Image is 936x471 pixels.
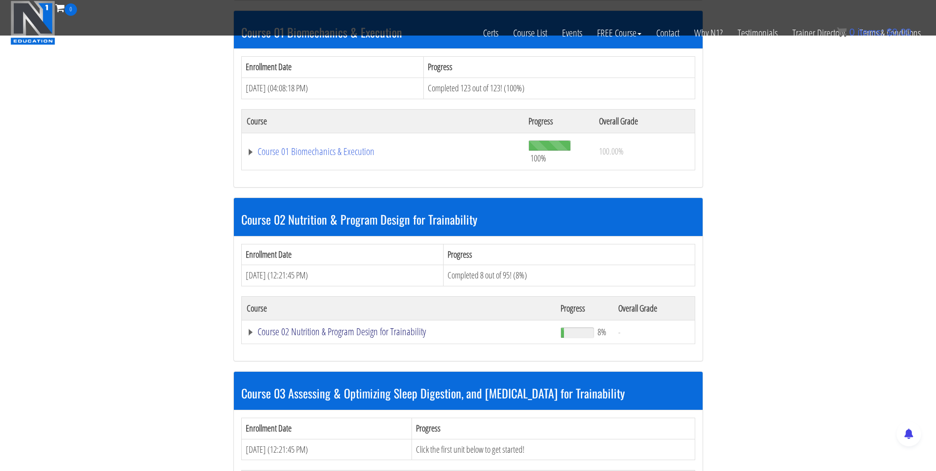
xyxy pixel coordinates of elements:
[613,296,695,320] th: Overall Grade
[423,78,695,99] td: Completed 123 out of 123! (100%)
[241,265,443,286] td: [DATE] (12:21:45 PM)
[241,244,443,265] th: Enrollment Date
[613,320,695,344] td: -
[476,16,506,50] a: Certs
[524,109,594,133] th: Progress
[506,16,555,50] a: Course List
[443,244,695,265] th: Progress
[241,213,695,226] h3: Course 02 Nutrition & Program Design for Trainability
[247,327,551,337] a: Course 02 Nutrition & Program Design for Trainability
[687,16,730,50] a: Why N1?
[785,16,852,50] a: Trainer Directory
[412,439,695,460] td: Click the first unit below to get started!
[598,326,606,337] span: 8%
[241,296,556,320] th: Course
[241,418,412,439] th: Enrollment Date
[590,16,649,50] a: FREE Course
[241,387,695,399] h3: Course 03 Assessing & Optimizing Sleep Digestion, and [MEDICAL_DATA] for Trainability
[241,57,423,78] th: Enrollment Date
[423,57,695,78] th: Progress
[412,418,695,439] th: Progress
[849,27,855,38] span: 0
[837,27,847,37] img: icon11.png
[55,1,77,14] a: 0
[241,78,423,99] td: [DATE] (04:08:18 PM)
[241,109,524,133] th: Course
[887,27,911,38] bdi: 0.00
[594,133,695,170] td: 100.00%
[730,16,785,50] a: Testimonials
[852,16,928,50] a: Terms & Conditions
[887,27,892,38] span: $
[594,109,695,133] th: Overall Grade
[10,0,55,45] img: n1-education
[649,16,687,50] a: Contact
[65,3,77,16] span: 0
[858,27,884,38] span: items:
[556,296,613,320] th: Progress
[837,27,911,38] a: 0 items: $0.00
[555,16,590,50] a: Events
[241,439,412,460] td: [DATE] (12:21:45 PM)
[443,265,695,286] td: Completed 8 out of 95! (8%)
[247,147,519,157] a: Course 01 Biomechanics & Execution
[530,153,546,163] span: 100%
